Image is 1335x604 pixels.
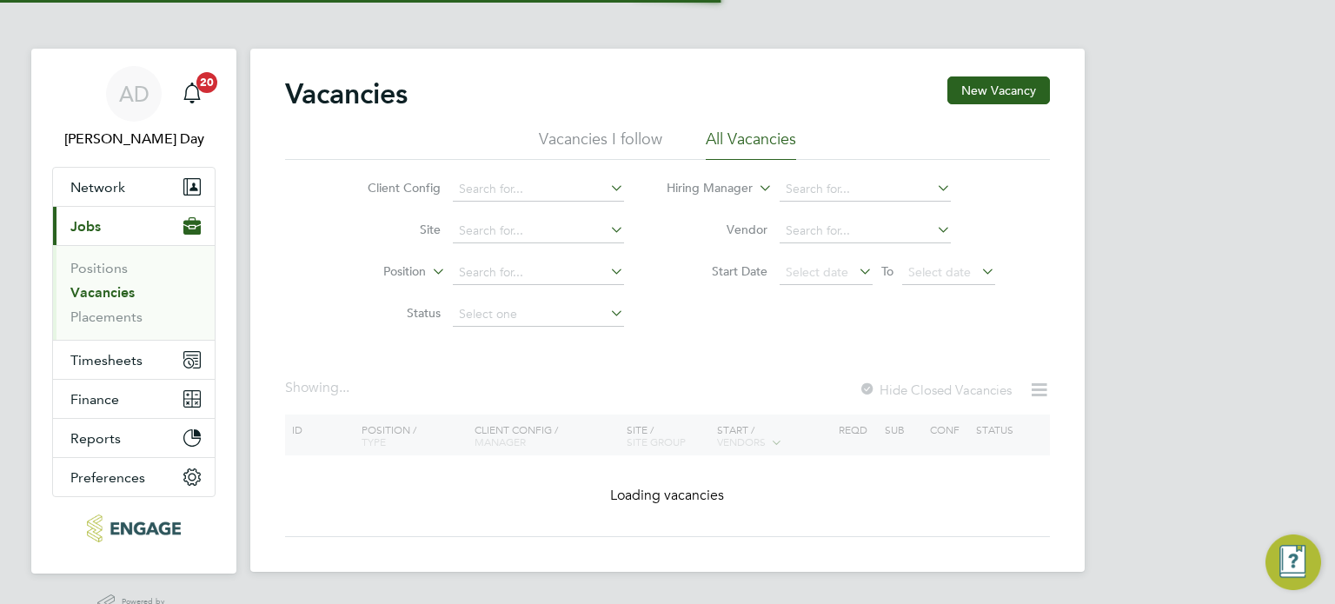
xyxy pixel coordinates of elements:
nav: Main navigation [31,49,236,574]
button: Finance [53,380,215,418]
span: ... [339,379,349,396]
span: Reports [70,430,121,447]
span: Finance [70,391,119,408]
span: Timesheets [70,352,143,368]
button: Timesheets [53,341,215,379]
a: 20 [175,66,209,122]
button: Network [53,168,215,206]
h2: Vacancies [285,76,408,111]
label: Hide Closed Vacancies [859,382,1012,398]
div: Showing [285,379,353,397]
button: New Vacancy [947,76,1050,104]
span: Select date [908,264,971,280]
a: Go to home page [52,514,216,542]
span: AD [119,83,149,105]
span: To [876,260,899,282]
button: Preferences [53,458,215,496]
input: Search for... [453,177,624,202]
span: 20 [196,72,217,93]
label: Status [341,305,441,321]
label: Site [341,222,441,237]
button: Reports [53,419,215,457]
a: Positions [70,260,128,276]
label: Hiring Manager [653,180,753,197]
input: Search for... [780,177,951,202]
input: Search for... [780,219,951,243]
button: Jobs [53,207,215,245]
li: Vacancies I follow [539,129,662,160]
input: Search for... [453,219,624,243]
span: Network [70,179,125,196]
label: Vendor [667,222,767,237]
label: Position [326,263,426,281]
span: Select date [786,264,848,280]
button: Engage Resource Center [1265,534,1321,590]
a: Vacancies [70,284,135,301]
img: morganhunt-logo-retina.png [87,514,180,542]
label: Client Config [341,180,441,196]
span: Preferences [70,469,145,486]
li: All Vacancies [706,129,796,160]
a: AD[PERSON_NAME] Day [52,66,216,149]
input: Search for... [453,261,624,285]
div: Jobs [53,245,215,340]
input: Select one [453,302,624,327]
label: Start Date [667,263,767,279]
span: Amie Day [52,129,216,149]
span: Jobs [70,218,101,235]
a: Placements [70,309,143,325]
